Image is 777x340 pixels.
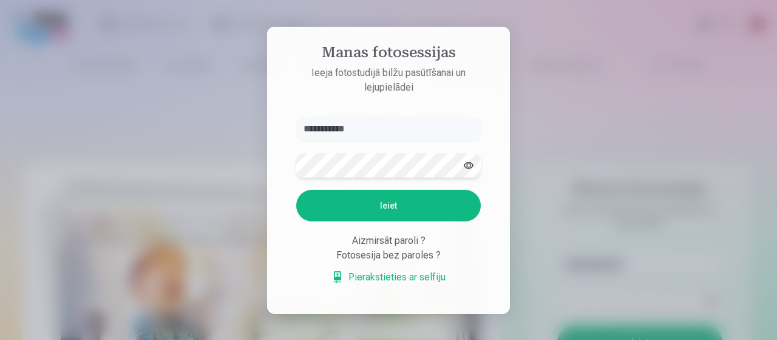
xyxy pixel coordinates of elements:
[331,270,446,285] a: Pierakstieties ar selfiju
[296,190,481,221] button: Ieiet
[296,248,481,263] div: Fotosesija bez paroles ?
[296,234,481,248] div: Aizmirsāt paroli ?
[284,66,493,95] p: Ieeja fotostudijā bilžu pasūtīšanai un lejupielādei
[284,44,493,66] h4: Manas fotosessijas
